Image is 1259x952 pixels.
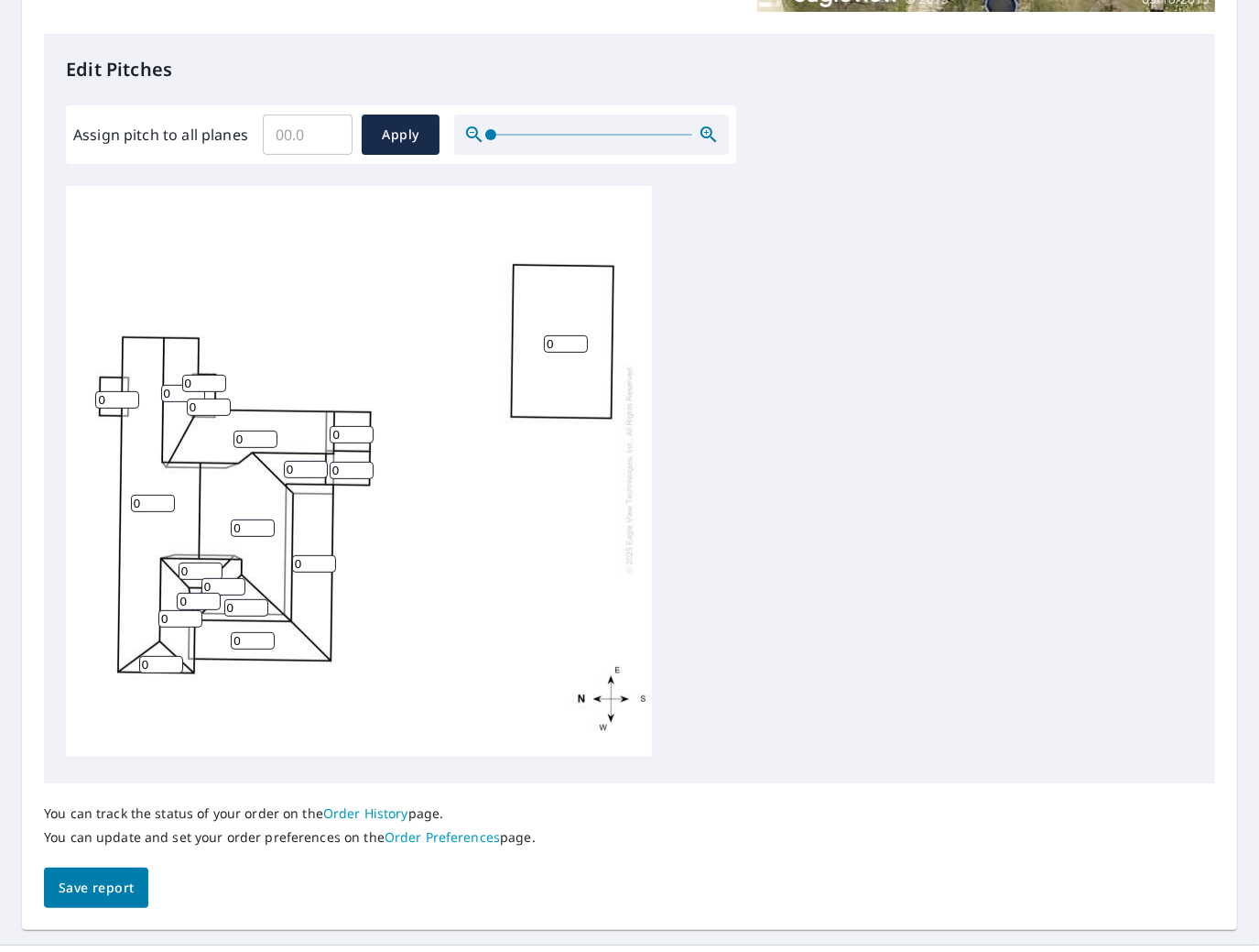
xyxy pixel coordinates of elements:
[362,115,440,155] button: Apply
[73,124,248,146] label: Assign pitch to all planes
[44,829,536,846] p: You can update and set your order preferences on the page.
[376,124,425,147] span: Apply
[44,805,536,822] p: You can track the status of your order on the page.
[263,109,353,160] input: 00.0
[385,828,500,846] a: Order Preferences
[323,804,408,822] a: Order History
[44,868,148,909] button: Save report
[59,877,134,900] span: Save report
[66,56,1193,83] p: Edit Pitches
